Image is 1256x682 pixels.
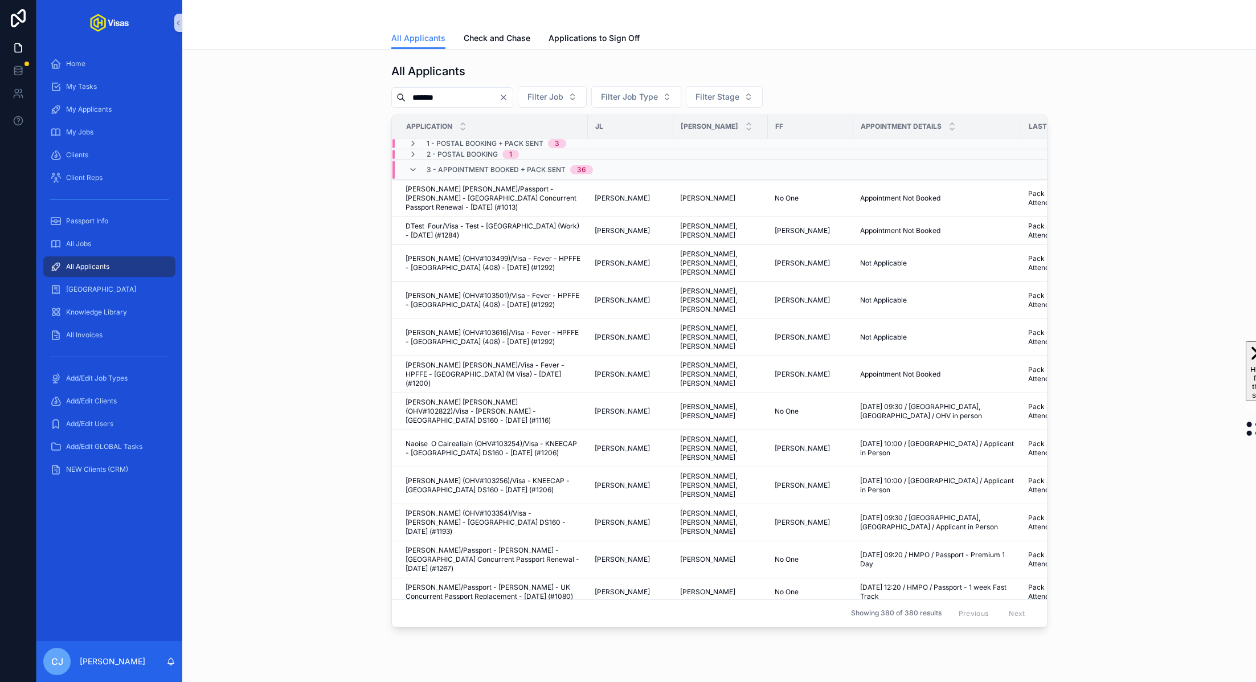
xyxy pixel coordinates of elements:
span: [PERSON_NAME] [775,444,830,453]
a: [PERSON_NAME] [775,518,846,527]
a: [PERSON_NAME], [PERSON_NAME], [PERSON_NAME] [680,435,761,462]
span: [PERSON_NAME] [775,481,830,490]
div: scrollable content [36,46,182,495]
span: [PERSON_NAME] [595,587,650,597]
span: Knowledge Library [66,308,127,317]
span: All Jobs [66,239,91,248]
a: [PERSON_NAME], [PERSON_NAME], [PERSON_NAME] [680,472,761,499]
span: [PERSON_NAME] [595,481,650,490]
span: Applications to Sign Off [549,32,640,44]
span: [PERSON_NAME], [PERSON_NAME] [680,222,761,240]
span: Client Reps [66,173,103,182]
a: [PERSON_NAME] [595,226,666,235]
button: Select Button [518,86,587,108]
span: [PERSON_NAME] [595,296,650,305]
a: [PERSON_NAME], [PERSON_NAME], [PERSON_NAME] [680,509,761,536]
a: My Tasks [43,76,175,97]
span: [PERSON_NAME] [775,518,830,527]
span: [PERSON_NAME] [775,226,830,235]
span: [PERSON_NAME] [595,518,650,527]
a: [PERSON_NAME] [775,296,846,305]
span: No One [775,194,799,203]
span: [PERSON_NAME] [595,444,650,453]
span: Appointment Not Booked [860,226,940,235]
a: Not Applicable [860,259,1014,268]
a: [PERSON_NAME]/Passport - [PERSON_NAME] - UK Concurrent Passport Replacement - [DATE] (#1080) [406,583,581,601]
a: Not Applicable [860,333,1014,342]
span: Pack Sent/ Appt. to Attend [1028,402,1109,420]
span: JL [595,122,603,131]
a: No One [775,555,846,564]
a: [PERSON_NAME], [PERSON_NAME] [680,402,761,420]
a: [PERSON_NAME] [595,296,666,305]
span: My Applicants [66,105,112,114]
span: No One [775,555,799,564]
span: Pack Sent/ Appt. to Attend [1028,189,1109,207]
a: Pack Sent/ Appt. to Attend [1028,291,1109,309]
a: Pack Sent/ Appt. to Attend [1028,439,1109,458]
span: Pack Sent/ Appt. to Attend [1028,365,1109,383]
span: [PERSON_NAME] (OHV#103354)/Visa - [PERSON_NAME] - [GEOGRAPHIC_DATA] DS160 - [DATE] (#1193) [406,509,581,536]
span: [PERSON_NAME], [PERSON_NAME], [PERSON_NAME] [680,324,761,351]
span: [PERSON_NAME] (OHV#103616)/Visa - Fever - HPFFE - [GEOGRAPHIC_DATA] (408) - [DATE] (#1292) [406,328,581,346]
span: 2 - Postal Booking [427,150,498,159]
span: All Applicants [66,262,109,271]
a: [PERSON_NAME] [775,444,846,453]
a: [PERSON_NAME] [680,587,761,597]
a: [PERSON_NAME] (OHV#103256)/Visa - KNEECAP - [GEOGRAPHIC_DATA] DS160 - [DATE] (#1206) [406,476,581,495]
a: Check and Chase [464,28,530,51]
a: [PERSON_NAME], [PERSON_NAME], [PERSON_NAME] [680,250,761,277]
span: My Tasks [66,82,97,91]
a: Add/Edit GLOBAL Tasks [43,436,175,457]
a: [PERSON_NAME] (OHV#103501)/Visa - Fever - HPFFE - [GEOGRAPHIC_DATA] (408) - [DATE] (#1292) [406,291,581,309]
span: Clients [66,150,88,160]
span: [PERSON_NAME] [680,587,735,597]
span: My Jobs [66,128,93,137]
span: [DATE] 09:30 / [GEOGRAPHIC_DATA], [GEOGRAPHIC_DATA] / OHV in person [860,402,1014,420]
div: 3 [555,139,559,148]
a: [DATE] 09:30 / [GEOGRAPHIC_DATA], [GEOGRAPHIC_DATA] / Applicant in Person [860,513,1014,532]
a: [PERSON_NAME], [PERSON_NAME], [PERSON_NAME] [680,361,761,388]
a: [PERSON_NAME] [595,444,666,453]
a: Client Reps [43,168,175,188]
span: Naoise O Caireallain (OHV#103254)/Visa - KNEECAP - [GEOGRAPHIC_DATA] DS160 - [DATE] (#1206) [406,439,581,458]
span: Pack Sent/ Appt. to Attend [1028,476,1109,495]
span: NEW Clients (CRM) [66,465,128,474]
a: My Jobs [43,122,175,142]
span: [PERSON_NAME] [595,226,650,235]
span: [DATE] 12:20 / HMPO / Passport - 1 week Fast Track [860,583,1014,601]
span: Add/Edit GLOBAL Tasks [66,442,142,451]
span: Add/Edit Job Types [66,374,128,383]
span: [PERSON_NAME] [595,259,650,268]
span: [PERSON_NAME] [PERSON_NAME]/Passport - [PERSON_NAME] - [GEOGRAPHIC_DATA] Concurrent Passport Rene... [406,185,581,212]
span: Pack Sent/ Appt. to Attend [1028,583,1109,601]
a: [PERSON_NAME] [595,194,666,203]
a: DTest Four/Visa - Test - [GEOGRAPHIC_DATA] (Work) - [DATE] (#1284) [406,222,581,240]
span: [PERSON_NAME] [775,370,830,379]
span: All Invoices [66,330,103,340]
span: Check and Chase [464,32,530,44]
a: [PERSON_NAME] [775,259,846,268]
span: [PERSON_NAME] [775,259,830,268]
a: [PERSON_NAME] [595,333,666,342]
a: [PERSON_NAME] [775,370,846,379]
a: Pack Sent/ Appt. to Attend [1028,513,1109,532]
a: [PERSON_NAME] [PERSON_NAME]/Visa - Fever - HPFFE - [GEOGRAPHIC_DATA] (M Visa) - [DATE] (#1200) [406,361,581,388]
a: [PERSON_NAME] [775,226,846,235]
a: [DATE] 09:20 / HMPO / Passport - Premium 1 Day [860,550,1014,569]
div: 36 [577,165,586,174]
span: All Applicants [391,32,445,44]
button: Clear [499,93,513,102]
a: Add/Edit Clients [43,391,175,411]
a: Pack Sent/ Appt. to Attend [1028,254,1109,272]
a: Appointment Not Booked [860,370,1014,379]
a: [PERSON_NAME] [595,407,666,416]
